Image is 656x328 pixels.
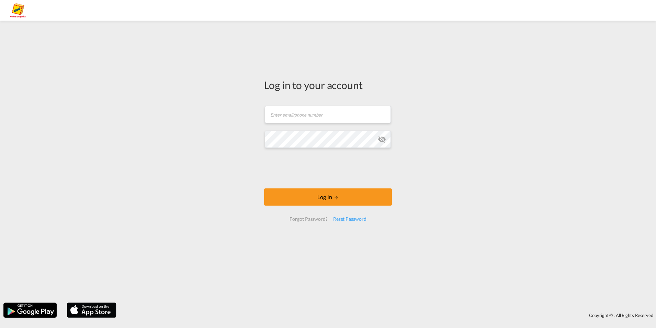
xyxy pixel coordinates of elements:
[264,188,392,206] button: LOGIN
[120,309,656,321] div: Copyright © . All Rights Reserved
[330,213,369,225] div: Reset Password
[10,3,26,18] img: a2a4a140666c11eeab5485e577415959.png
[264,78,392,92] div: Log in to your account
[287,213,330,225] div: Forgot Password?
[276,155,380,182] iframe: reCAPTCHA
[378,135,386,143] md-icon: icon-eye-off
[3,302,57,318] img: google.png
[66,302,117,318] img: apple.png
[265,106,391,123] input: Enter email/phone number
